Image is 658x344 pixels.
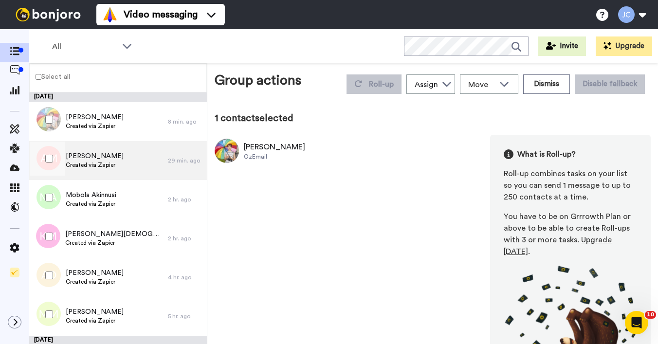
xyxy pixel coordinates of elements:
div: You have to be on Grrrowth Plan or above to be able to create Roll-ups with 3 or more tasks. . [504,211,637,257]
span: 10 [645,311,656,319]
div: [DATE] [29,92,207,102]
span: All [52,41,117,53]
span: Video messaging [124,8,198,21]
span: Mobola Akinnusi [66,190,116,200]
span: [PERSON_NAME] [66,112,124,122]
span: What is Roll-up? [517,148,576,160]
div: OzEmail [244,153,305,161]
span: Created via Zapier [66,161,124,169]
span: [PERSON_NAME][DEMOGRAPHIC_DATA] [65,229,163,239]
span: Created via Zapier [66,278,124,286]
div: Assign [415,79,438,91]
button: Roll-up [347,74,402,94]
div: Group actions [215,71,301,94]
div: 1 contact selected [215,111,651,125]
div: 2 hr. ago [168,235,202,242]
span: Created via Zapier [66,317,124,325]
div: 8 min. ago [168,118,202,126]
img: Checklist.svg [10,268,19,277]
img: vm-color.svg [102,7,118,22]
div: 4 hr. ago [168,273,202,281]
input: Select all [36,74,41,80]
span: Created via Zapier [66,122,124,130]
div: Roll-up combines tasks on your list so you can send 1 message to up to 250 contacts at a time. [504,168,637,203]
label: Select all [30,71,70,82]
span: Move [468,79,494,91]
span: [PERSON_NAME] [66,151,124,161]
div: 5 hr. ago [168,312,202,320]
span: Roll-up [369,80,394,88]
span: [PERSON_NAME] [66,307,124,317]
button: Disable fallback [575,74,645,94]
span: [PERSON_NAME] [66,268,124,278]
img: Image of Eve Stafford [215,139,239,163]
button: Dismiss [523,74,570,94]
div: 2 hr. ago [168,196,202,203]
button: Invite [538,36,586,56]
button: Upgrade [596,36,652,56]
div: [PERSON_NAME] [244,141,305,153]
span: Created via Zapier [66,200,116,208]
iframe: Intercom live chat [625,311,648,334]
img: bj-logo-header-white.svg [12,8,85,21]
span: Created via Zapier [65,239,163,247]
div: 29 min. ago [168,157,202,164]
